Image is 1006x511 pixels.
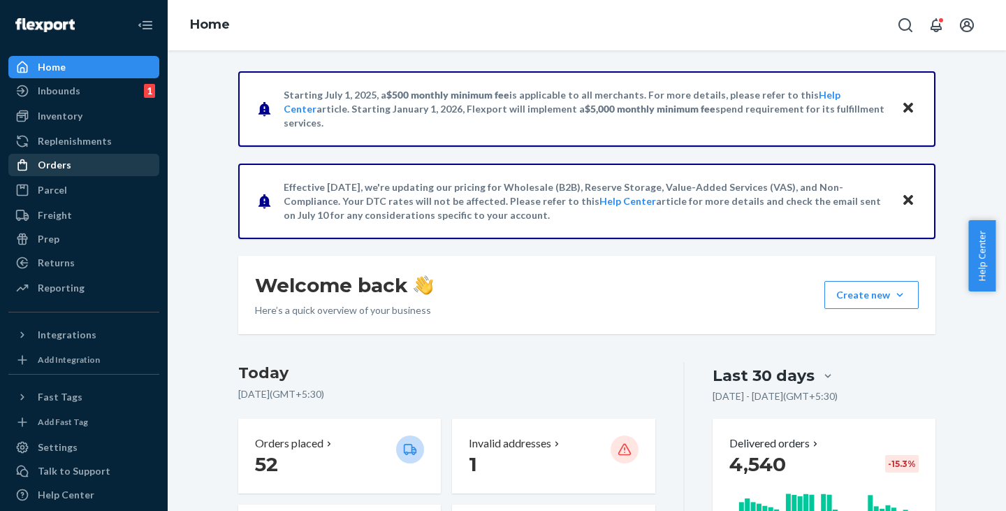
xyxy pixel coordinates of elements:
div: Parcel [38,183,67,197]
div: Returns [38,256,75,270]
button: Open account menu [953,11,981,39]
p: Effective [DATE], we're updating our pricing for Wholesale (B2B), Reserve Storage, Value-Added Se... [284,180,888,222]
span: 4,540 [729,452,786,476]
ol: breadcrumbs [179,5,241,45]
a: Inventory [8,105,159,127]
a: Replenishments [8,130,159,152]
button: Fast Tags [8,386,159,408]
img: Flexport logo [15,18,75,32]
h1: Welcome back [255,273,433,298]
a: Prep [8,228,159,250]
p: Orders placed [255,436,323,452]
button: Orders placed 52 [238,419,441,494]
button: Close [899,191,917,211]
p: [DATE] ( GMT+5:30 ) [238,387,655,401]
p: Here’s a quick overview of your business [255,303,433,317]
button: Invalid addresses 1 [452,419,655,494]
button: Delivered orders [729,436,821,452]
div: Add Fast Tag [38,416,88,428]
a: Reporting [8,277,159,299]
div: Inventory [38,109,82,123]
div: Prep [38,232,59,246]
span: 52 [255,452,278,476]
div: Fast Tags [38,390,82,404]
div: -15.3 % [885,455,919,473]
a: Freight [8,204,159,226]
div: Last 30 days [713,365,815,387]
button: Create new [824,281,919,309]
div: Home [38,60,66,74]
a: Help Center [8,484,159,506]
div: Help Center [38,488,94,502]
button: Help Center [968,220,996,292]
a: Inbounds1 [8,80,159,102]
p: Starting July 1, 2025, a is applicable to all merchants. For more details, please refer to this a... [284,88,888,130]
button: Close Navigation [131,11,159,39]
a: Home [8,56,159,78]
div: Orders [38,158,71,172]
a: Settings [8,436,159,459]
a: Talk to Support [8,460,159,482]
img: hand-wave emoji [414,275,433,295]
button: Open notifications [922,11,950,39]
a: Add Fast Tag [8,414,159,431]
a: Returns [8,252,159,274]
a: Home [190,17,230,32]
button: Open Search Box [891,11,919,39]
button: Close [899,99,917,119]
span: 1 [469,452,477,476]
a: Parcel [8,179,159,201]
div: Talk to Support [38,464,110,478]
div: Inbounds [38,84,80,98]
span: $500 monthly minimum fee [386,89,509,101]
div: Integrations [38,328,96,342]
div: Reporting [38,281,85,295]
a: Add Integration [8,352,159,368]
a: Orders [8,154,159,176]
div: Replenishments [38,134,112,148]
span: $5,000 monthly minimum fee [585,103,715,115]
div: Freight [38,208,72,222]
div: Add Integration [38,354,100,366]
button: Integrations [8,324,159,346]
p: [DATE] - [DATE] ( GMT+5:30 ) [713,389,838,403]
a: Help Center [599,195,656,207]
div: Settings [38,440,78,454]
h3: Today [238,362,655,384]
p: Invalid addresses [469,436,551,452]
div: 1 [144,84,155,98]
